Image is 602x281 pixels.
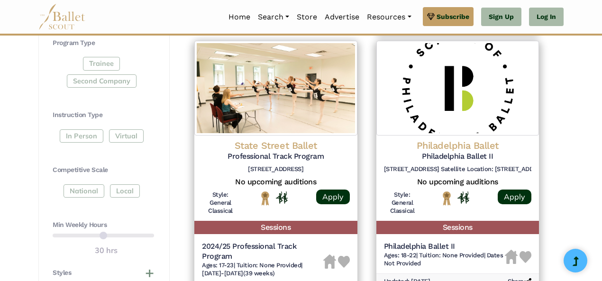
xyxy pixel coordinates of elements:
h6: Style: General Classical [202,191,239,215]
h6: Style: General Classical [384,191,421,215]
img: National [441,191,453,206]
h5: 2024/25 Professional Track Program [202,242,323,262]
span: Ages: 17-23 [202,262,234,269]
h4: State Street Ballet [202,139,350,152]
img: National [259,191,271,206]
h5: Sessions [376,221,539,235]
h4: Philadelphia Ballet [384,139,532,152]
a: Apply [316,190,350,204]
h6: | | [202,262,323,278]
a: Store [293,7,321,27]
img: Heart [520,251,531,263]
a: Home [225,7,254,27]
a: Log In [529,8,564,27]
img: Logo [376,41,539,136]
h5: Sessions [194,221,357,235]
h5: No upcoming auditions [202,177,350,187]
span: Dates Not Provided [384,252,503,267]
a: Subscribe [423,7,474,26]
a: Search [254,7,293,27]
a: Sign Up [481,8,521,27]
span: [DATE]-[DATE] (39 weeks) [202,270,275,277]
span: Tuition: None Provided [419,252,483,259]
img: Logo [194,41,357,136]
h5: No upcoming auditions [384,177,532,187]
h6: [STREET_ADDRESS] [202,165,350,173]
h4: Competitive Scale [53,165,154,175]
h4: Min Weekly Hours [53,220,154,230]
h4: Program Type [53,38,154,48]
img: In Person [276,191,288,204]
img: In Person [457,191,469,204]
img: Housing Unavailable [505,250,518,264]
span: Ages: 18-22 [384,252,417,259]
h6: | | [384,252,505,268]
output: 30 hrs [95,245,118,257]
a: Apply [498,190,531,204]
h5: Philadelphia Ballet II [384,242,505,252]
a: Advertise [321,7,363,27]
h4: Instruction Type [53,110,154,120]
img: gem.svg [427,11,435,22]
img: Housing Unavailable [323,254,336,269]
h5: Philadelphia Ballet II [384,152,532,162]
h5: Professional Track Program [202,152,350,162]
button: Styles [53,268,154,278]
a: Resources [363,7,415,27]
span: Tuition: None Provided [237,262,301,269]
h4: Styles [53,268,71,278]
span: Subscribe [437,11,469,22]
img: Heart [338,256,350,268]
h6: [STREET_ADDRESS] Satellite Location: [STREET_ADDRESS] [384,165,532,173]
